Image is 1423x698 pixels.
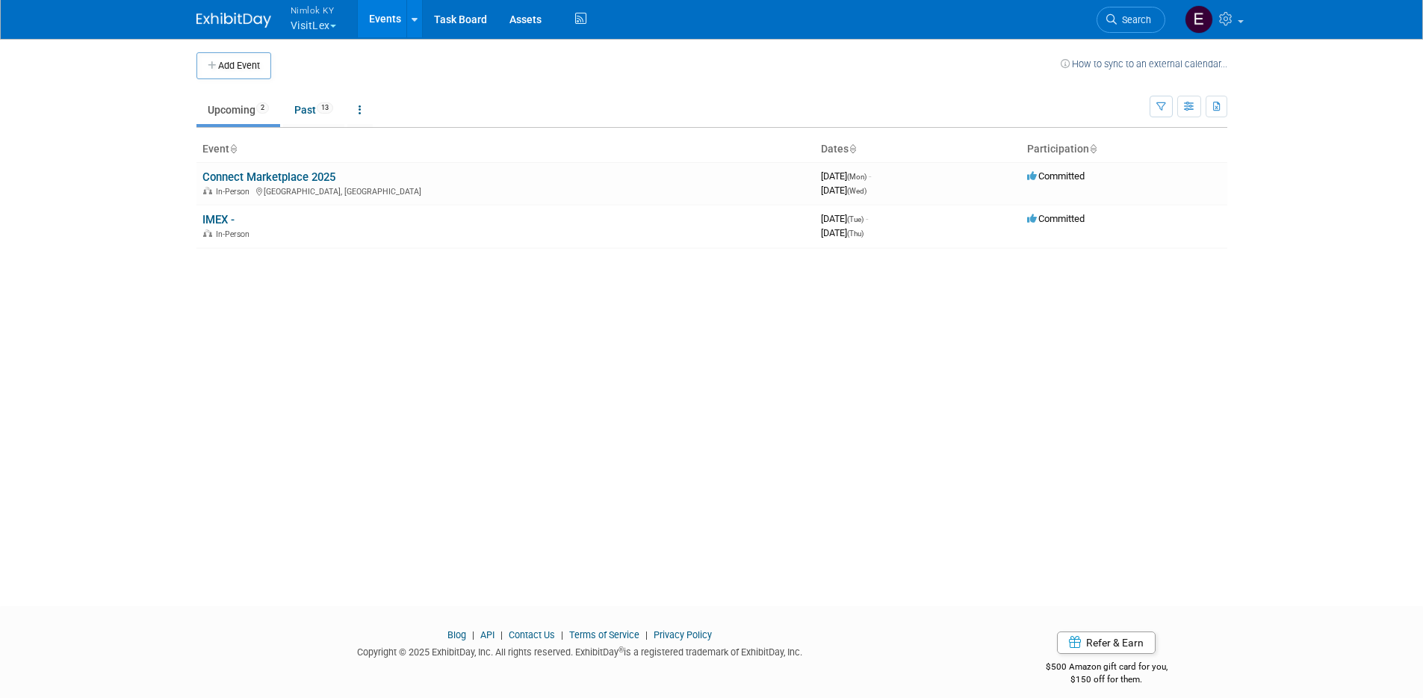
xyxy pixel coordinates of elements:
[986,673,1227,686] div: $150 off for them.
[216,229,254,239] span: In-Person
[1027,170,1085,182] span: Committed
[821,185,866,196] span: [DATE]
[202,185,809,197] div: [GEOGRAPHIC_DATA], [GEOGRAPHIC_DATA]
[1089,143,1097,155] a: Sort by Participation Type
[847,229,864,238] span: (Thu)
[202,213,235,226] a: IMEX -
[203,187,212,194] img: In-Person Event
[509,629,555,640] a: Contact Us
[1117,14,1151,25] span: Search
[849,143,856,155] a: Sort by Start Date
[1027,213,1085,224] span: Committed
[291,2,336,18] span: Nimlok KY
[202,170,335,184] a: Connect Marketplace 2025
[1061,58,1227,70] a: How to sync to an external calendar...
[216,187,254,197] span: In-Person
[1057,631,1156,654] a: Refer & Earn
[256,102,269,114] span: 2
[1185,5,1213,34] img: Elizabeth Griffin
[821,213,868,224] span: [DATE]
[497,629,506,640] span: |
[468,629,478,640] span: |
[196,137,815,162] th: Event
[317,102,333,114] span: 13
[196,52,271,79] button: Add Event
[196,13,271,28] img: ExhibitDay
[821,227,864,238] span: [DATE]
[821,170,871,182] span: [DATE]
[847,215,864,223] span: (Tue)
[196,96,280,124] a: Upcoming2
[642,629,651,640] span: |
[283,96,344,124] a: Past13
[557,629,567,640] span: |
[847,173,866,181] span: (Mon)
[869,170,871,182] span: -
[866,213,868,224] span: -
[654,629,712,640] a: Privacy Policy
[847,187,866,195] span: (Wed)
[1021,137,1227,162] th: Participation
[815,137,1021,162] th: Dates
[480,629,495,640] a: API
[203,229,212,237] img: In-Person Event
[619,646,624,654] sup: ®
[1097,7,1165,33] a: Search
[196,642,964,659] div: Copyright © 2025 ExhibitDay, Inc. All rights reserved. ExhibitDay is a registered trademark of Ex...
[229,143,237,155] a: Sort by Event Name
[986,651,1227,685] div: $500 Amazon gift card for you,
[447,629,466,640] a: Blog
[569,629,639,640] a: Terms of Service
